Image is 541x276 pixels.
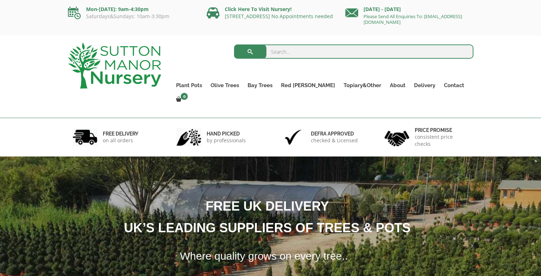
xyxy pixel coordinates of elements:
img: 1.jpg [73,128,97,146]
h1: FREE UK DELIVERY UK’S LEADING SUPPLIERS OF TREES & POTS [6,195,520,239]
a: 0 [172,95,190,105]
a: [STREET_ADDRESS] No Appointments needed [225,13,333,20]
p: on all orders [103,137,138,144]
a: Plant Pots [172,80,206,90]
p: Saturdays&Sundays: 10am-3:30pm [68,14,196,19]
p: by professionals [207,137,246,144]
h6: Defra approved [311,131,358,137]
input: Search... [234,44,473,59]
p: [DATE] - [DATE] [345,5,473,14]
img: logo [68,43,161,89]
h6: FREE DELIVERY [103,131,138,137]
a: Please Send All Enquiries To: [EMAIL_ADDRESS][DOMAIN_NAME] [364,13,462,25]
img: 3.jpg [281,128,306,146]
h6: Price promise [415,127,469,133]
a: Bay Trees [243,80,277,90]
span: 0 [181,93,188,100]
a: Click Here To Visit Nursery! [225,6,292,12]
p: checked & Licensed [311,137,358,144]
h1: Where quality grows on every tree.. [171,245,521,267]
p: consistent price checks [415,133,469,148]
a: Topiary&Other [339,80,386,90]
img: 2.jpg [176,128,201,146]
a: Olive Trees [206,80,243,90]
a: Red [PERSON_NAME] [277,80,339,90]
p: Mon-[DATE]: 9am-4:30pm [68,5,196,14]
img: 4.jpg [384,126,409,148]
a: Delivery [410,80,440,90]
a: About [386,80,410,90]
a: Contact [440,80,468,90]
h6: hand picked [207,131,246,137]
